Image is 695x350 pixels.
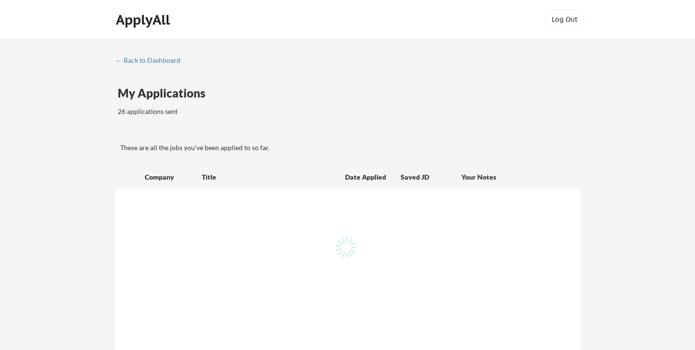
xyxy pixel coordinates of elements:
div: ApplyAll [116,12,173,28]
div: Date Applied [345,172,388,182]
div: My Applications [118,87,213,99]
div: These are all the jobs you've been applied to so far. [118,124,181,134]
div: These are job applications we think you'd be a good fit for, but couldn't apply you to automatica... [188,124,259,134]
div: Company [145,172,193,182]
a: ← Back to Dashboard [115,56,188,66]
div: Saved JD [401,168,461,185]
button: Log Out [545,10,584,29]
div: Your Notes [461,172,571,182]
div: ← Back to Dashboard [115,57,188,64]
div: 26 applications sent [118,107,305,116]
div: These are all the jobs you've been applied to so far. [120,143,580,153]
div: Title [202,172,336,182]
